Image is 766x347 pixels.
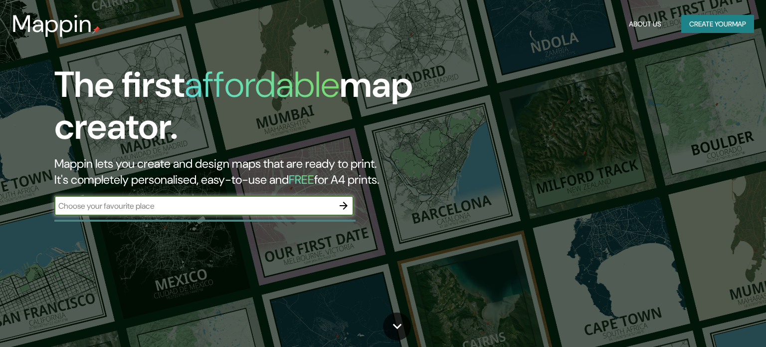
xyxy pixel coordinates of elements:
button: About Us [625,15,665,33]
input: Choose your favourite place [54,200,334,212]
h1: affordable [185,61,340,108]
h5: FREE [289,172,314,187]
h2: Mappin lets you create and design maps that are ready to print. It's completely personalised, eas... [54,156,437,188]
h3: Mappin [12,10,92,38]
h1: The first map creator. [54,64,437,156]
button: Create yourmap [681,15,754,33]
img: mappin-pin [92,26,100,34]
